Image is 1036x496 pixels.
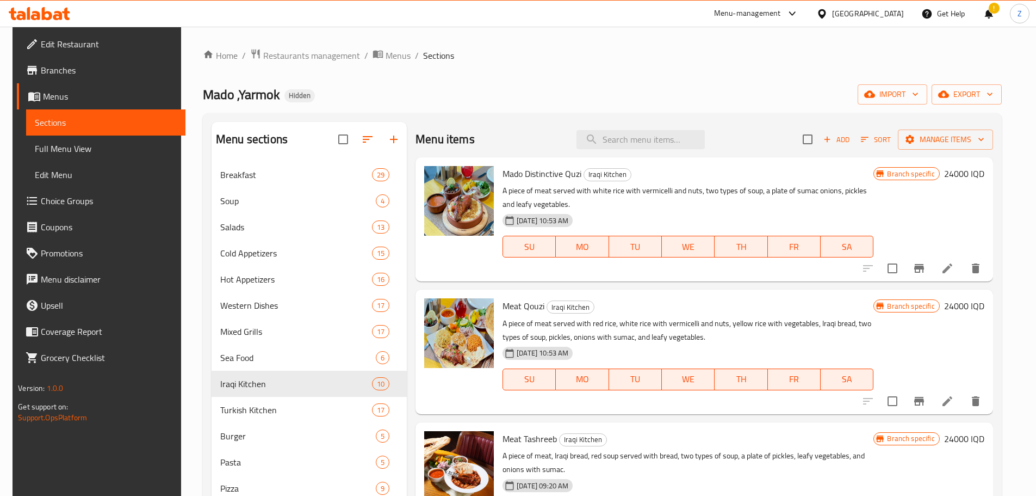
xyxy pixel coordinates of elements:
[41,221,177,234] span: Coupons
[376,430,389,443] div: items
[220,168,372,181] span: Breakfast
[284,89,315,102] div: Hidden
[212,162,407,188] div: Breakfast29
[17,188,185,214] a: Choice Groups
[832,8,904,20] div: [GEOGRAPHIC_DATA]
[17,266,185,292] a: Menu disclaimer
[332,128,355,151] span: Select all sections
[714,7,781,20] div: Menu-management
[944,431,984,446] h6: 24000 IQD
[547,301,594,314] span: Iraqi Kitchen
[220,482,376,495] span: Pizza
[376,196,389,206] span: 4
[423,49,454,62] span: Sections
[263,49,360,62] span: Restaurants management
[212,292,407,319] div: Western Dishes17
[212,214,407,240] div: Salads13
[559,433,607,446] div: Iraqi Kitchen
[613,239,657,255] span: TU
[373,48,411,63] a: Menus
[424,298,494,368] img: Meat Qouzi
[883,169,939,179] span: Branch specific
[503,298,544,314] span: Meat Qouzi
[883,301,939,311] span: Branch specific
[1018,8,1022,20] span: Z
[220,325,372,338] span: Mixed Grills
[372,403,389,417] div: items
[212,345,407,371] div: Sea Food6
[883,433,939,444] span: Branch specific
[822,133,851,146] span: Add
[376,431,389,442] span: 5
[584,168,631,181] span: Iraqi Kitchen
[372,377,389,390] div: items
[203,49,238,62] a: Home
[932,84,1002,105] button: export
[381,126,407,152] button: Add section
[212,371,407,397] div: Iraqi Kitchen10
[907,133,984,146] span: Manage items
[963,388,989,414] button: delete
[424,166,494,236] img: Mado Distinctive Quzi
[373,248,389,259] span: 15
[212,240,407,266] div: Cold Appetizers15
[26,162,185,188] a: Edit Menu
[355,126,381,152] span: Sort sections
[415,131,475,148] h2: Menu items
[666,239,710,255] span: WE
[17,292,185,319] a: Upsell
[819,131,854,148] button: Add
[220,194,376,207] div: Soup
[376,457,389,468] span: 5
[220,456,376,469] div: Pasta
[220,403,372,417] span: Turkish Kitchen
[772,371,816,387] span: FR
[768,236,821,258] button: FR
[203,82,280,107] span: Mado ,Yarmok
[376,194,389,207] div: items
[898,130,993,150] button: Manage items
[18,381,45,395] span: Version:
[376,456,389,469] div: items
[944,166,984,181] h6: 24000 IQD
[560,433,606,446] span: Iraqi Kitchen
[41,325,177,338] span: Coverage Report
[220,299,372,312] span: Western Dishes
[373,222,389,232] span: 13
[212,188,407,214] div: Soup4
[503,369,556,390] button: SU
[584,168,631,181] div: Iraqi Kitchen
[242,49,246,62] li: /
[512,481,573,491] span: [DATE] 09:20 AM
[772,239,816,255] span: FR
[547,301,594,314] div: Iraqi Kitchen
[203,48,1002,63] nav: breadcrumb
[715,236,767,258] button: TH
[47,381,64,395] span: 1.0.0
[376,483,389,494] span: 9
[35,116,177,129] span: Sections
[220,221,372,234] div: Salads
[560,239,604,255] span: MO
[373,379,389,389] span: 10
[372,273,389,286] div: items
[881,390,904,413] span: Select to update
[556,369,609,390] button: MO
[373,405,389,415] span: 17
[507,371,551,387] span: SU
[250,48,360,63] a: Restaurants management
[609,236,662,258] button: TU
[376,351,389,364] div: items
[858,84,927,105] button: import
[768,369,821,390] button: FR
[372,325,389,338] div: items
[503,184,873,211] p: A piece of meat served with white rice with vermicelli and nuts, two types of soup, a plate of su...
[512,216,573,226] span: [DATE] 10:53 AM
[715,369,767,390] button: TH
[220,430,376,443] span: Burger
